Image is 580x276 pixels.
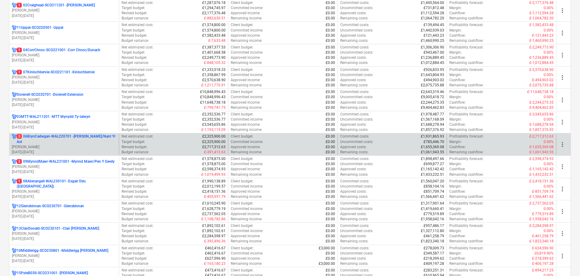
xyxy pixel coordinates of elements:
p: Committed costs : [340,112,369,117]
div: Project has multi currencies enabled [12,48,17,53]
p: Margin : [449,117,462,122]
p: Target budget : [122,117,145,122]
p: £11,648,738.18 [200,100,226,105]
p: £1,574,800.00 [202,28,226,33]
p: Cashflow : [449,33,466,38]
p: Uncommitted costs : [340,72,373,78]
p: Cashflow : [449,145,466,150]
p: £2,717,312.63 [202,145,226,150]
p: Budget variance : [122,16,149,21]
p: £0.00 [326,22,335,28]
p: £-2,177,376.48 [529,0,554,5]
p: Profitability forecast : [449,89,484,95]
p: £1,236,889.45 [421,55,444,60]
div: Dorenell-SCO220701 -Dorenell Extension[PERSON_NAME][DATE]-[DATE] [12,92,116,108]
p: Net estimated cost : [122,134,153,139]
div: 10Middlerigg-SCO230801 -Middlerigg [PERSON_NAME][PERSON_NAME][DATE]-[DATE] [12,248,116,264]
div: 309MynndMawr-WAL231001 -Mynnd Mawr/Pen Y Gwely[PERSON_NAME][DATE]-[DATE] [12,159,116,175]
div: Project has multi currencies enabled [12,134,17,144]
p: 0.00% [544,139,554,145]
span: 3 [17,134,22,139]
p: Remaining costs : [340,83,368,88]
p: Client budget : [231,112,253,117]
p: £-121,443.23 [532,33,554,38]
p: 0.00% [544,5,554,11]
p: 0.00% [544,28,554,33]
p: Remaining cashflow : [449,127,484,132]
p: £-882,630.51 [204,16,226,21]
span: 1 [17,48,22,52]
p: Client budget : [231,67,253,72]
span: 1 [17,179,22,184]
p: Remaining costs : [340,127,368,132]
p: Margin : [449,28,462,33]
p: Committed costs : [340,89,369,95]
div: Project has multi currencies enabled [12,204,17,209]
p: Remaining income : [231,60,262,65]
p: [PERSON_NAME] [12,231,116,236]
p: Remaining cashflow : [449,83,484,88]
p: [DATE] - [DATE] [12,214,116,219]
p: [PERSON_NAME] [12,189,116,194]
p: 0.00% [544,72,554,78]
p: 02Craighead-SCO211201 - [PERSON_NAME] [17,3,95,8]
p: Cashflow : [449,11,466,16]
p: Target budget : [122,50,145,55]
span: 1 [17,70,22,75]
p: £0.00 [326,5,335,11]
p: 10Middlerigg-SCO230801 - Middlerigg [PERSON_NAME] [17,248,108,253]
p: [PERSON_NAME] [12,30,116,35]
p: £-2,244,275.35 [529,100,554,105]
p: £1,333,518.33 [202,67,226,72]
p: [PERSON_NAME] [12,75,116,80]
p: Remaining cashflow : [449,16,484,21]
p: Revised budget : [122,122,147,127]
p: £139,494.45 [424,22,444,28]
p: Remaining income : [231,127,262,132]
p: £-391,412.63 [204,150,226,155]
p: £1,306,306.90 [421,45,444,50]
span: more_vert [559,163,566,170]
p: Remaining income : [231,105,262,110]
div: Project has multi currencies enabled [12,3,17,8]
p: Remaining cashflow : [449,60,484,65]
p: Target budget : [122,72,145,78]
p: £0.00 [326,112,335,117]
p: Margin : [449,50,462,55]
p: Committed costs : [340,22,369,28]
p: £-7,633.48 [208,38,226,43]
p: Client budget : [231,0,253,5]
p: Committed income : [231,117,263,122]
div: Project has multi currencies enabled [12,159,17,164]
p: Target budget : [122,28,145,33]
p: Net estimated cost : [122,89,153,95]
p: Committed costs : [340,0,369,5]
p: Committed income : [231,72,263,78]
p: £10,848,996.43 [200,89,226,95]
p: £-2,249,773.90 [529,45,554,50]
p: £0.00 [326,127,335,132]
div: Project has multi currencies enabled [12,226,17,231]
p: [DATE] - [DATE] [12,236,116,241]
p: Uncommitted costs : [340,5,373,11]
p: [DATE] - [DATE] [12,35,116,41]
p: £-2,570,638.90 [529,67,554,72]
p: Cashflow : [449,122,466,127]
p: £-11,648,738.18 [527,89,554,95]
p: 0.00% [544,117,554,122]
p: Budget variance : [122,105,149,110]
p: Remaining income : [231,83,262,88]
p: Target budget : [122,5,145,11]
p: Remaining income : [231,150,262,155]
p: Profitability forecast : [449,22,484,28]
p: £0.00 [326,145,335,150]
p: Committed income : [231,95,263,100]
p: Approved income : [231,145,260,150]
p: [DATE] - [DATE] [12,80,116,85]
p: £943,467.00 [424,50,444,55]
p: Net estimated cost : [122,22,153,28]
div: Project has multi currencies enabled [12,114,17,119]
div: Project has multi currencies enabled [12,92,17,97]
p: Remaining costs : [340,105,368,110]
p: Budget variance : [122,83,149,88]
